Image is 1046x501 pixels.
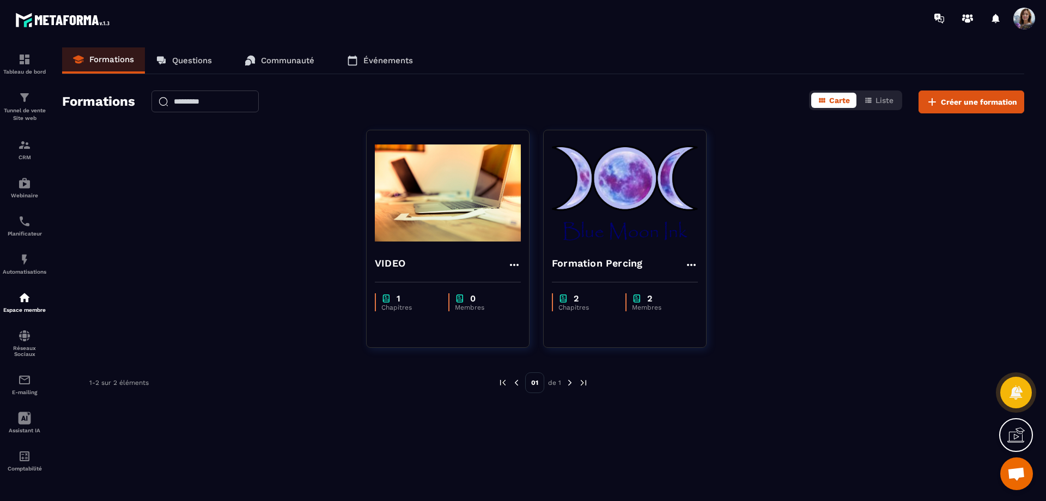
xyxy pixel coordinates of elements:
[3,321,46,365] a: social-networksocial-networkRéseaux Sociaux
[3,466,46,472] p: Comptabilité
[18,450,31,463] img: accountant
[455,293,465,304] img: chapter
[829,96,850,105] span: Carte
[3,69,46,75] p: Tableau de bord
[18,138,31,152] img: formation
[3,45,46,83] a: formationformationTableau de bord
[3,442,46,480] a: accountantaccountantComptabilité
[3,231,46,237] p: Planificateur
[548,378,561,387] p: de 1
[875,96,893,105] span: Liste
[18,215,31,228] img: scheduler
[574,293,579,304] p: 2
[3,245,46,283] a: automationsautomationsAutomatisations
[3,283,46,321] a: automationsautomationsEspace membre
[18,291,31,304] img: automations
[498,378,508,388] img: prev
[552,138,698,248] img: formation-background
[558,293,568,304] img: chapter
[512,378,521,388] img: prev
[18,329,31,342] img: social-network
[632,293,642,304] img: chapter
[647,293,652,304] p: 2
[3,130,46,168] a: formationformationCRM
[18,373,31,387] img: email
[89,379,149,387] p: 1-2 sur 2 éléments
[632,304,687,311] p: Membres
[919,90,1024,113] button: Créer une formation
[18,91,31,104] img: formation
[62,47,145,74] a: Formations
[3,269,46,275] p: Automatisations
[336,47,424,74] a: Événements
[3,107,46,122] p: Tunnel de vente Site web
[397,293,400,304] p: 1
[3,389,46,395] p: E-mailing
[3,192,46,198] p: Webinaire
[552,256,642,271] h4: Formation Percing
[3,168,46,207] a: automationsautomationsWebinaire
[363,56,413,65] p: Événements
[525,372,544,393] p: 01
[558,304,615,311] p: Chapitres
[381,293,391,304] img: chapter
[3,207,46,245] a: schedulerschedulerPlanificateur
[375,138,521,248] img: formation-background
[455,304,510,311] p: Membres
[1000,457,1033,490] div: Ouvrir le chat
[18,53,31,66] img: formation
[470,293,476,304] p: 0
[3,345,46,357] p: Réseaux Sociaux
[261,56,314,65] p: Communauté
[381,304,437,311] p: Chapitres
[3,365,46,403] a: emailemailE-mailing
[941,96,1017,107] span: Créer une formation
[366,130,543,361] a: formation-backgroundVIDEOchapter1Chapitreschapter0Membres
[811,93,856,108] button: Carte
[15,10,113,30] img: logo
[18,177,31,190] img: automations
[375,256,405,271] h4: VIDEO
[234,47,325,74] a: Communauté
[3,154,46,160] p: CRM
[62,90,135,113] h2: Formations
[3,427,46,433] p: Assistant IA
[3,403,46,442] a: Assistant IA
[579,378,588,388] img: next
[89,55,134,64] p: Formations
[565,378,575,388] img: next
[543,130,720,361] a: formation-backgroundFormation Percingchapter2Chapitreschapter2Membres
[172,56,212,65] p: Questions
[858,93,900,108] button: Liste
[3,307,46,313] p: Espace membre
[145,47,223,74] a: Questions
[18,253,31,266] img: automations
[3,83,46,130] a: formationformationTunnel de vente Site web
